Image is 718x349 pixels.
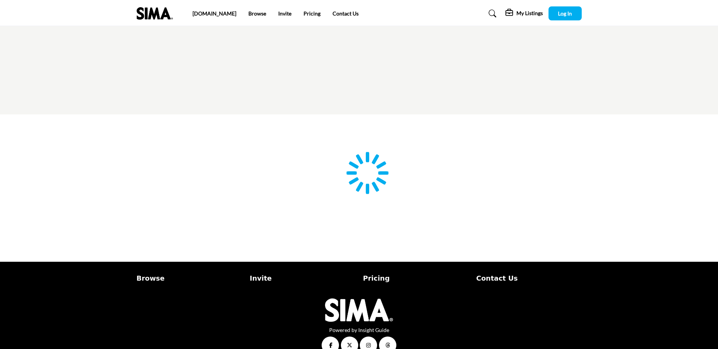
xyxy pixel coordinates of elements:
[549,6,582,20] button: Log In
[333,10,359,17] a: Contact Us
[476,273,582,283] a: Contact Us
[329,327,389,333] a: Powered by Insight Guide
[248,10,266,17] a: Browse
[250,273,355,283] a: Invite
[481,8,501,20] a: Search
[325,298,393,322] img: No Site Logo
[363,273,468,283] a: Pricing
[278,10,291,17] a: Invite
[137,273,242,283] a: Browse
[193,10,236,17] a: [DOMAIN_NAME]
[505,9,543,18] div: My Listings
[304,10,320,17] a: Pricing
[516,10,543,17] h5: My Listings
[558,10,572,17] span: Log In
[137,7,177,20] img: Site Logo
